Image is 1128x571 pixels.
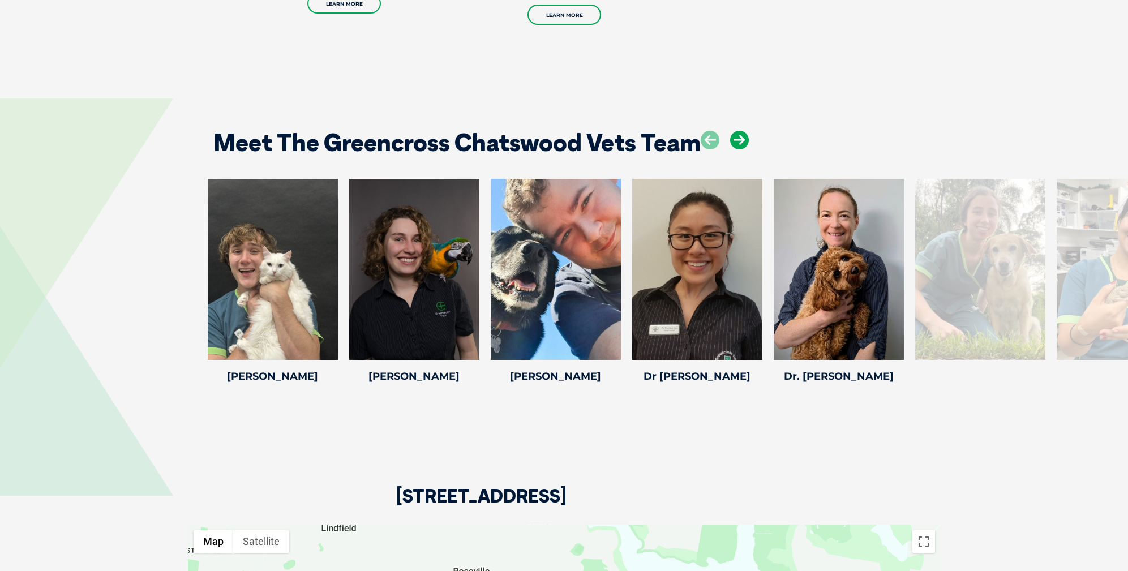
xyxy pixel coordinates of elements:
h2: [STREET_ADDRESS] [396,487,567,525]
h4: [PERSON_NAME] [491,371,621,381]
h2: Meet The Greencross Chatswood Vets Team [213,131,701,154]
a: Learn More [527,5,601,25]
h4: [PERSON_NAME] [208,371,338,381]
h4: Dr [PERSON_NAME] [632,371,762,381]
h4: [PERSON_NAME] [349,371,479,381]
button: Toggle fullscreen view [912,530,935,553]
h4: Dr. [PERSON_NAME] [774,371,904,381]
button: Show satellite imagery [233,530,289,553]
button: Show street map [194,530,233,553]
